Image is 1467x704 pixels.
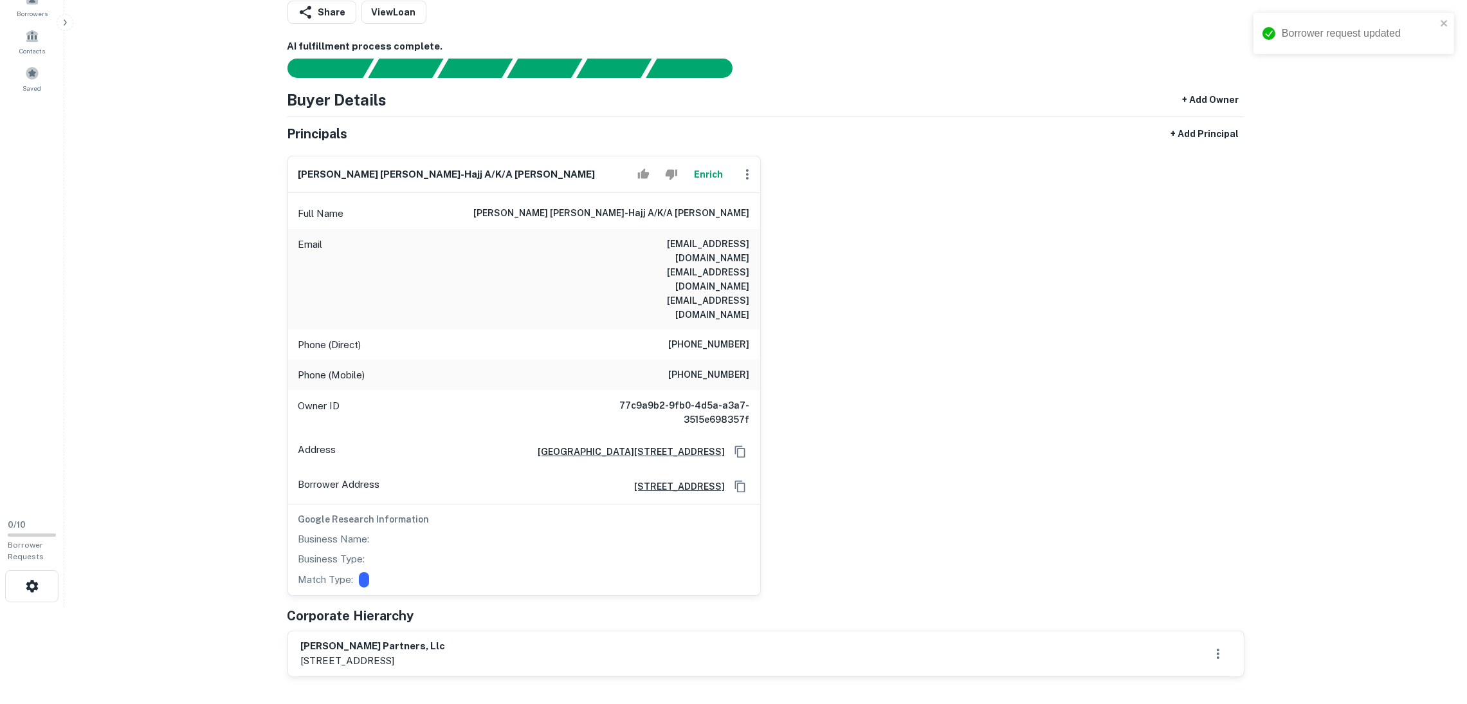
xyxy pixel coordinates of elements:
span: Borrower Requests [8,541,44,561]
h6: [PHONE_NUMBER] [669,367,750,383]
a: Contacts [4,24,60,59]
button: Share [287,1,356,24]
a: [GEOGRAPHIC_DATA][STREET_ADDRESS] [528,445,725,459]
button: + Add Owner [1178,88,1244,111]
p: Business Type: [298,551,365,567]
p: Email [298,237,323,322]
div: Principals found, AI now looking for contact information... [507,59,582,78]
button: Reject [660,162,682,187]
button: + Add Principal [1166,122,1244,145]
p: [STREET_ADDRESS] [301,653,446,669]
div: Borrower request updated [1282,26,1436,41]
span: 0 / 10 [8,520,26,530]
h5: Principals [287,124,348,144]
h6: Google Research Information [298,512,750,526]
button: Copy Address [731,477,750,496]
p: Phone (Direct) [298,337,361,353]
h6: [PERSON_NAME] [PERSON_NAME]-hajj a/k/a [PERSON_NAME] [298,167,596,182]
h6: 77c9a9b2-9fb0-4d5a-a3a7-3515e698357f [596,398,750,427]
p: Business Name: [298,532,370,547]
h6: [PERSON_NAME] [PERSON_NAME]-hajj a/k/a [PERSON_NAME] [474,206,750,221]
div: Sending borrower request to AI... [272,59,369,78]
a: ViewLoan [361,1,426,24]
iframe: Chat Widget [1403,601,1467,663]
h5: Corporate Hierarchy [287,606,414,625]
button: Copy Address [731,442,750,461]
a: [STREET_ADDRESS] [624,479,725,494]
button: close [1440,18,1449,30]
p: Match Type: [298,572,354,588]
p: Owner ID [298,398,340,427]
h6: AI fulfillment process complete. [287,39,1244,54]
h4: Buyer Details [287,88,387,111]
h6: [EMAIL_ADDRESS][DOMAIN_NAME] [EMAIL_ADDRESS][DOMAIN_NAME] [EMAIL_ADDRESS][DOMAIN_NAME] [596,237,750,322]
button: Accept [632,162,655,187]
h6: [PHONE_NUMBER] [669,337,750,353]
h6: [PERSON_NAME] partners, llc [301,639,446,654]
span: Saved [23,83,42,93]
span: Contacts [19,46,45,56]
a: Saved [4,61,60,96]
div: Principals found, still searching for contact information. This may take time... [576,59,651,78]
div: AI fulfillment process complete. [646,59,748,78]
p: Phone (Mobile) [298,367,365,383]
div: Documents found, AI parsing details... [437,59,513,78]
span: Borrowers [17,8,48,19]
p: Address [298,442,336,461]
p: Full Name [298,206,344,221]
p: Borrower Address [298,477,380,496]
div: Your request is received and processing... [368,59,443,78]
button: Enrich [688,162,729,187]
